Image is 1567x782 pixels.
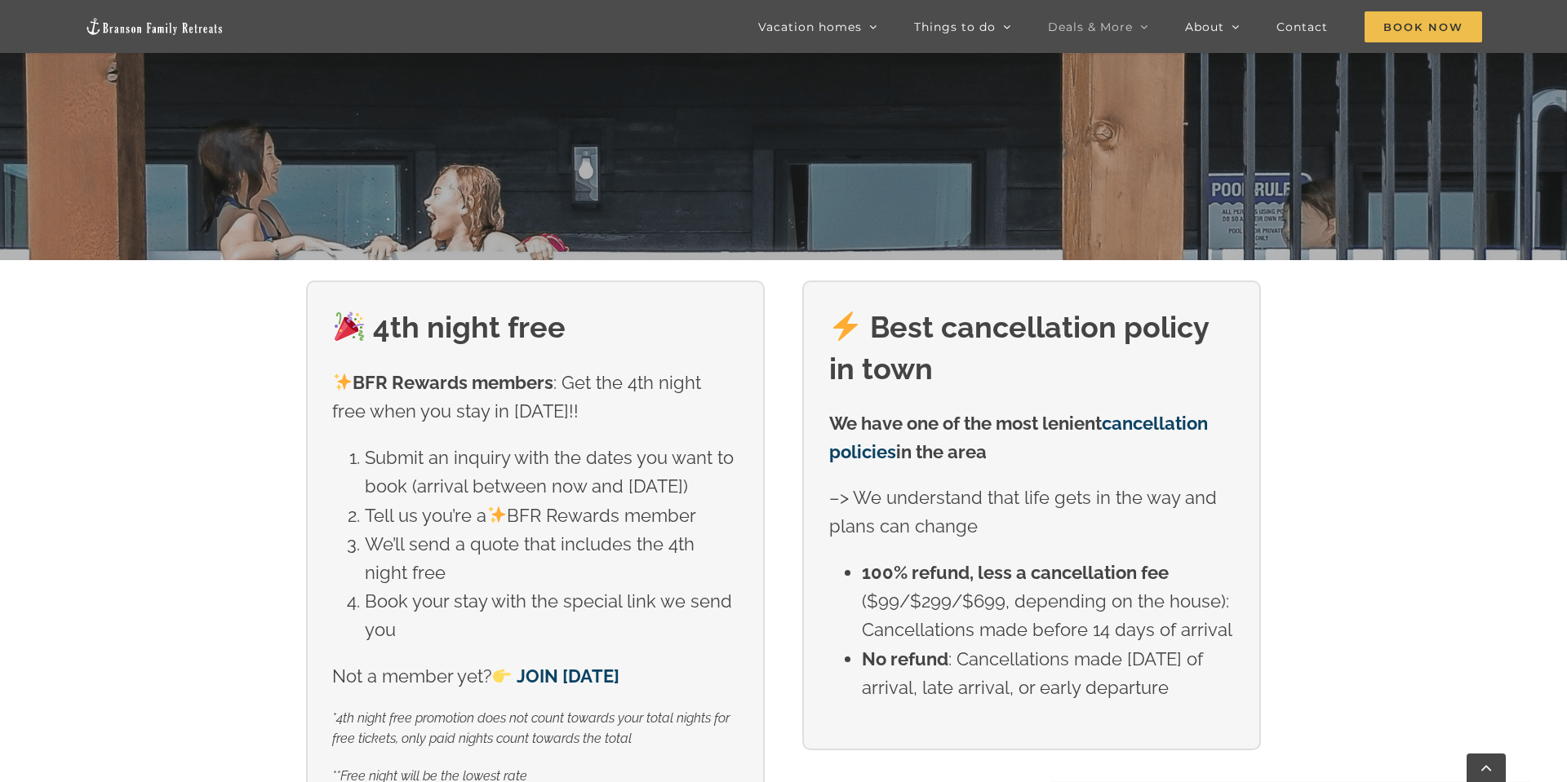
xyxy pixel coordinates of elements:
[365,587,738,644] li: Book your stay with the special link we send you
[862,648,948,669] strong: No refund
[862,645,1235,702] li: : Cancellations made [DATE] of arrival, late arrival, or early departure
[332,662,738,691] p: Not a member yet?
[334,373,352,391] img: ✨
[517,665,619,687] a: JOIN [DATE]
[85,17,224,36] img: Branson Family Retreats Logo
[373,310,566,344] strong: 4th night free
[335,311,364,341] img: 🎉
[1048,21,1133,33] span: Deals & More
[332,369,738,426] p: : Get the 4th night free when you stay in [DATE]!!
[829,484,1235,541] p: –> We understand that life gets in the way and plans can change
[365,444,738,501] li: Submit an inquiry with the dates you want to book (arrival between now and [DATE])
[488,506,506,524] img: ✨
[332,710,730,747] em: *4th night free promotion does not count towards your total nights for free tickets, only paid ni...
[914,21,996,33] span: Things to do
[829,413,1208,462] strong: We have one of the most lenient in the area
[862,559,1235,645] li: ($99/$299/$699, depending on the house): Cancellations made before 14 days of arrival
[758,21,862,33] span: Vacation homes
[862,562,1169,583] strong: 100% refund, less a cancellation fee
[365,501,738,530] li: Tell us you’re a BFR Rewards member
[493,667,511,685] img: 👉
[365,530,738,587] li: We’ll send a quote that includes the 4th night free
[332,372,553,393] strong: BFR Rewards members
[829,310,1209,385] strong: Best cancellation policy in town
[1276,21,1328,33] span: Contact
[1185,21,1224,33] span: About
[831,311,860,341] img: ⚡️
[1365,11,1482,42] span: Book Now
